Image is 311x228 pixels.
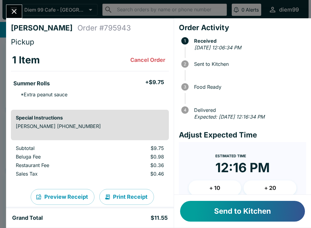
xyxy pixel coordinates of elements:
p: Beluga Fee [16,154,99,160]
button: Send to Kitchen [180,201,305,222]
span: Pickup [11,37,34,46]
button: Close [6,5,22,18]
h4: Order Activity [179,23,306,32]
span: Estimated Time [215,154,246,158]
span: Food Ready [191,84,306,90]
button: + 20 [244,180,296,196]
text: 4 [183,108,186,112]
p: $0.98 [109,154,164,160]
h4: Adjust Expected Time [179,130,306,140]
p: Sales Tax [16,171,99,177]
time: 12:16 PM [215,160,270,176]
span: Received [191,38,306,44]
h6: Special Instructions [16,115,164,121]
p: * Extra peanut sauce [16,91,67,98]
h5: + $9.75 [145,79,164,86]
h5: Summer Rolls [13,80,50,87]
p: $0.36 [109,162,164,168]
table: orders table [11,145,169,179]
h4: Order # 795943 [77,23,131,33]
p: [PERSON_NAME] [PHONE_NUMBER] [16,123,164,129]
em: [DATE] 12:06:34 PM [194,45,241,51]
button: Print Receipt [99,189,154,205]
h3: 1 Item [12,54,40,66]
p: Restaurant Fee [16,162,99,168]
button: Preview Receipt [31,189,94,205]
h4: [PERSON_NAME] [11,23,77,33]
h5: $11.55 [151,214,168,222]
p: $0.46 [109,171,164,177]
span: Delivered [191,107,306,113]
em: Expected: [DATE] 12:16:34 PM [194,114,265,120]
span: Sent to Kitchen [191,61,306,67]
button: Cancel Order [128,54,168,66]
text: 2 [184,62,186,66]
text: 3 [184,84,186,89]
table: orders table [11,49,169,105]
p: $9.75 [109,145,164,151]
h5: Grand Total [12,214,43,222]
p: Subtotal [16,145,99,151]
text: 1 [184,38,186,43]
button: + 10 [189,180,241,196]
